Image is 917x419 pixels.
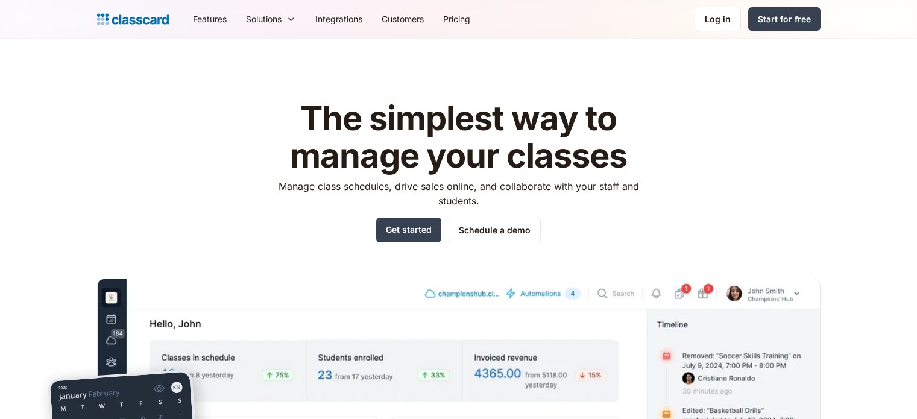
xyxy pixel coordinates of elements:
a: home [97,11,169,28]
a: Pricing [433,5,480,33]
div: Solutions [246,13,282,25]
div: Start for free [758,13,811,25]
div: Log in [705,13,731,25]
a: Start for free [748,7,821,31]
a: Get started [376,218,441,242]
a: Integrations [306,5,372,33]
a: Features [183,5,236,33]
p: Manage class schedules, drive sales online, and collaborate with your staff and students. [267,179,650,208]
a: Schedule a demo [449,218,541,242]
a: Log in [695,7,741,31]
a: Customers [372,5,433,33]
div: Solutions [236,5,306,33]
h1: The simplest way to manage your classes [267,100,650,174]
